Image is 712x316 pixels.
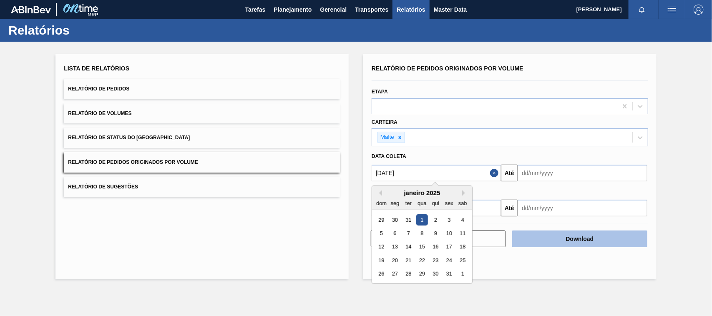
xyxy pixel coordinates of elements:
div: Choose segunda-feira, 13 de janeiro de 2025 [390,241,401,253]
div: sab [457,198,468,209]
div: Choose quarta-feira, 22 de janeiro de 2025 [416,255,428,266]
span: Lista de Relatórios [64,65,129,72]
span: Data coleta [372,153,406,159]
div: Choose sábado, 4 de janeiro de 2025 [457,214,468,226]
div: month 2025-01 [375,213,469,281]
img: Logout [694,5,704,15]
div: Choose quarta-feira, 15 de janeiro de 2025 [416,241,428,253]
span: Tarefas [245,5,266,15]
div: Choose terça-feira, 31 de dezembro de 2024 [403,214,414,226]
span: Relatório de Status do [GEOGRAPHIC_DATA] [68,135,190,140]
span: Master Data [434,5,467,15]
input: dd/mm/yyyy [518,200,647,216]
button: Relatório de Sugestões [64,177,340,197]
div: Choose quarta-feira, 1 de janeiro de 2025 [416,214,428,226]
label: Carteira [372,119,398,125]
button: Download [512,231,647,247]
div: Choose domingo, 26 de janeiro de 2025 [376,268,387,280]
span: Relatório de Pedidos Originados por Volume [372,65,523,72]
div: Choose terça-feira, 21 de janeiro de 2025 [403,255,414,266]
div: Choose sexta-feira, 3 de janeiro de 2025 [443,214,455,226]
span: Relatório de Pedidos Originados por Volume [68,159,198,165]
span: Planejamento [274,5,312,15]
div: Choose domingo, 29 de dezembro de 2024 [376,214,387,226]
div: Choose segunda-feira, 20 de janeiro de 2025 [390,255,401,266]
span: Transportes [355,5,388,15]
div: Choose segunda-feira, 27 de janeiro de 2025 [390,268,401,280]
h1: Relatórios [8,25,156,35]
div: Choose quinta-feira, 16 de janeiro de 2025 [430,241,441,253]
div: Choose domingo, 12 de janeiro de 2025 [376,241,387,253]
input: dd/mm/yyyy [518,165,647,181]
div: Choose quarta-feira, 8 de janeiro de 2025 [416,228,428,239]
div: qui [430,198,441,209]
div: janeiro 2025 [372,189,472,196]
input: dd/mm/yyyy [372,165,501,181]
div: Choose sexta-feira, 17 de janeiro de 2025 [443,241,455,253]
div: Choose terça-feira, 28 de janeiro de 2025 [403,268,414,280]
div: qua [416,198,428,209]
div: Choose terça-feira, 14 de janeiro de 2025 [403,241,414,253]
div: Choose segunda-feira, 30 de dezembro de 2024 [390,214,401,226]
div: Choose sexta-feira, 24 de janeiro de 2025 [443,255,455,266]
button: Relatório de Pedidos Originados por Volume [64,152,340,173]
div: Choose sábado, 11 de janeiro de 2025 [457,228,468,239]
div: sex [443,198,455,209]
button: Limpar [371,231,506,247]
img: TNhmsLtSVTkK8tSr43FrP2fwEKptu5GPRR3wAAAABJRU5ErkJggg== [11,6,51,13]
div: Choose quinta-feira, 2 de janeiro de 2025 [430,214,441,226]
span: Relatório de Pedidos [68,86,129,92]
label: Etapa [372,89,388,95]
button: Até [501,165,518,181]
div: Choose sábado, 25 de janeiro de 2025 [457,255,468,266]
div: Choose quinta-feira, 9 de janeiro de 2025 [430,228,441,239]
button: Notificações [629,4,655,15]
span: Relatórios [397,5,425,15]
div: Choose quinta-feira, 30 de janeiro de 2025 [430,268,441,280]
div: Choose sábado, 1 de fevereiro de 2025 [457,268,468,280]
div: Choose sábado, 18 de janeiro de 2025 [457,241,468,253]
img: userActions [667,5,677,15]
span: Gerencial [320,5,347,15]
div: ter [403,198,414,209]
div: seg [390,198,401,209]
div: Choose quinta-feira, 23 de janeiro de 2025 [430,255,441,266]
div: Choose segunda-feira, 6 de janeiro de 2025 [390,228,401,239]
button: Previous Month [376,190,382,196]
span: Relatório de Volumes [68,110,131,116]
div: Choose domingo, 5 de janeiro de 2025 [376,228,387,239]
div: Choose quarta-feira, 29 de janeiro de 2025 [416,268,428,280]
div: dom [376,198,387,209]
button: Relatório de Pedidos [64,79,340,99]
div: Choose domingo, 19 de janeiro de 2025 [376,255,387,266]
div: Malte [378,132,395,143]
button: Next Month [462,190,468,196]
span: Relatório de Sugestões [68,184,138,190]
button: Relatório de Volumes [64,103,340,124]
div: Choose sexta-feira, 31 de janeiro de 2025 [443,268,455,280]
div: Choose sexta-feira, 10 de janeiro de 2025 [443,228,455,239]
button: Até [501,200,518,216]
div: Choose terça-feira, 7 de janeiro de 2025 [403,228,414,239]
button: Relatório de Status do [GEOGRAPHIC_DATA] [64,128,340,148]
button: Close [490,165,501,181]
